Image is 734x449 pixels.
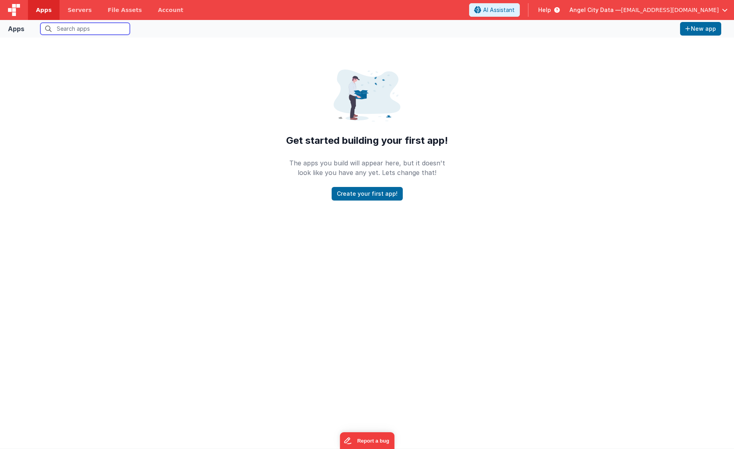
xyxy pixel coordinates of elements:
[483,6,515,14] span: AI Assistant
[68,6,92,14] span: Servers
[108,6,142,14] span: File Assets
[469,3,520,17] button: AI Assistant
[332,187,403,201] button: Create your first app!
[569,6,621,14] span: Angel City Data —
[284,134,450,147] h1: Get started building your first app!
[284,158,450,177] h4: The apps you build will appear here, but it doesn't look like you have any yet. Lets change that!
[621,6,719,14] span: [EMAIL_ADDRESS][DOMAIN_NAME]
[36,6,52,14] span: Apps
[569,6,728,14] button: Angel City Data — [EMAIL_ADDRESS][DOMAIN_NAME]
[334,70,400,121] img: Smiley face
[538,6,551,14] span: Help
[680,22,721,36] button: New app
[8,24,24,34] div: Apps
[340,432,394,449] iframe: Marker.io feedback button
[40,23,130,35] input: Search apps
